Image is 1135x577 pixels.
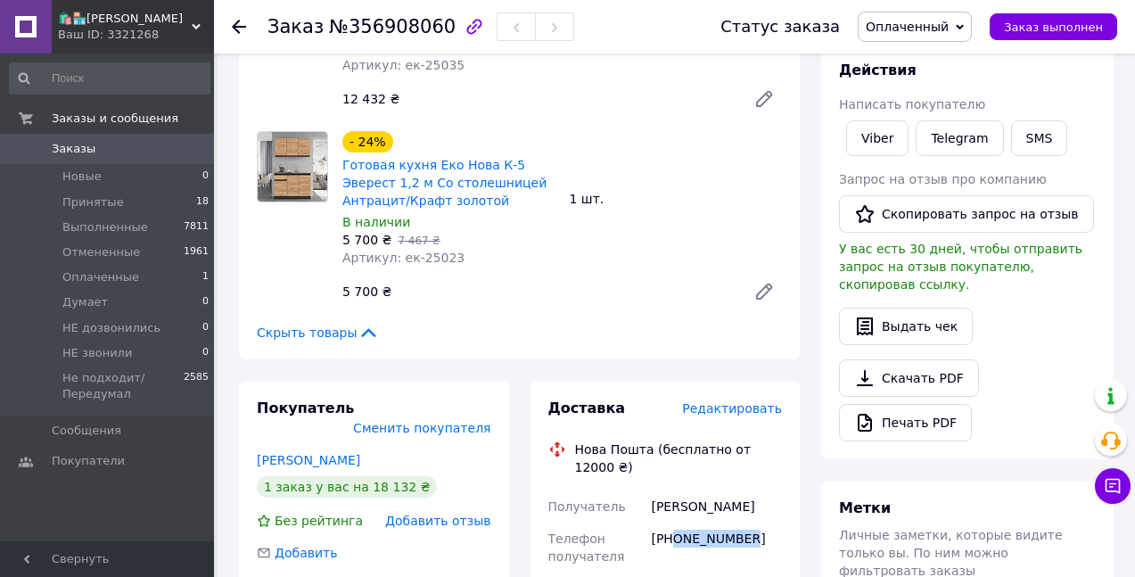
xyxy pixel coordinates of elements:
[342,251,465,265] span: Артикул: ек-25023
[385,514,490,528] span: Добавить отзыв
[62,370,184,402] span: Не подходит/Передумал
[52,453,125,469] span: Покупатели
[746,274,782,309] a: Редактировать
[846,120,909,156] a: Viber
[746,81,782,117] a: Редактировать
[571,441,787,476] div: Нова Пошта (бесплатно от 12000 ₴)
[202,169,209,185] span: 0
[839,404,972,441] a: Печать PDF
[58,11,192,27] span: 🛍️🏪Базар Мебели
[202,320,209,336] span: 0
[202,269,209,285] span: 1
[647,490,785,523] div: [PERSON_NAME]
[62,169,102,185] span: Новые
[720,18,840,36] div: Статус заказа
[184,244,209,260] span: 1961
[52,141,95,157] span: Заказы
[839,195,1094,233] button: Скопировать запрос на отзыв
[839,62,917,78] span: Действия
[1011,120,1068,156] button: SMS
[839,499,891,516] span: Метки
[342,40,399,54] span: 12 432 ₴
[647,523,785,573] div: [PHONE_NUMBER]
[866,20,949,34] span: Оплаченный
[398,235,440,247] span: 7 467 ₴
[9,62,210,95] input: Поиск
[329,16,456,37] span: №356908060
[52,423,121,439] span: Сообщения
[257,400,354,416] span: Покупатель
[184,370,209,402] span: 2585
[62,294,108,310] span: Думает
[548,532,625,564] span: Телефон получателя
[258,132,327,202] img: Готовая кухня Еко Нова К-5 Эверест 1,2 м Со столешницей Антрацит/Крафт золотой
[1004,21,1103,34] span: Заказ выполнен
[353,421,490,435] span: Сменить покупателя
[406,42,455,54] span: 16 286 ₴
[257,324,379,342] span: Скрыть товары
[839,172,1047,186] span: Запрос на отзыв про компанию
[548,499,626,514] span: Получатель
[548,400,626,416] span: Доставка
[58,27,214,43] div: Ваш ID: 3321268
[62,194,124,210] span: Принятые
[257,476,437,498] div: 1 заказ у вас на 18 132 ₴
[342,233,391,247] span: 5 700 ₴
[839,359,979,397] a: Скачать PDF
[267,16,324,37] span: Заказ
[839,242,1082,292] span: У вас есть 30 дней, чтобы отправить запрос на отзыв покупателю, скопировав ссылку.
[62,219,148,235] span: Выполненные
[990,13,1117,40] button: Заказ выполнен
[202,294,209,310] span: 0
[232,18,246,36] div: Вернуться назад
[682,401,782,416] span: Редактировать
[916,120,1003,156] a: Telegram
[563,186,790,211] div: 1 шт.
[335,87,739,111] div: 12 432 ₴
[62,244,140,260] span: Отмененные
[62,269,139,285] span: Оплаченные
[202,345,209,361] span: 0
[196,194,209,210] span: 18
[335,279,739,304] div: 5 700 ₴
[839,97,985,111] span: Написать покупателю
[342,58,465,72] span: Артикул: ек-25035
[342,215,410,229] span: В наличии
[62,320,160,336] span: НЕ дозвонились
[275,546,337,560] span: Добавить
[342,131,393,152] div: - 24%
[342,158,547,208] a: Готовая кухня Еко Нова К-5 Эверест 1,2 м Со столешницей Антрацит/Крафт золотой
[1095,468,1131,504] button: Чат с покупателем
[275,514,363,528] span: Без рейтинга
[184,219,209,235] span: 7811
[62,345,132,361] span: НЕ звонили
[52,111,178,127] span: Заказы и сообщения
[839,308,973,345] button: Выдать чек
[257,453,360,467] a: [PERSON_NAME]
